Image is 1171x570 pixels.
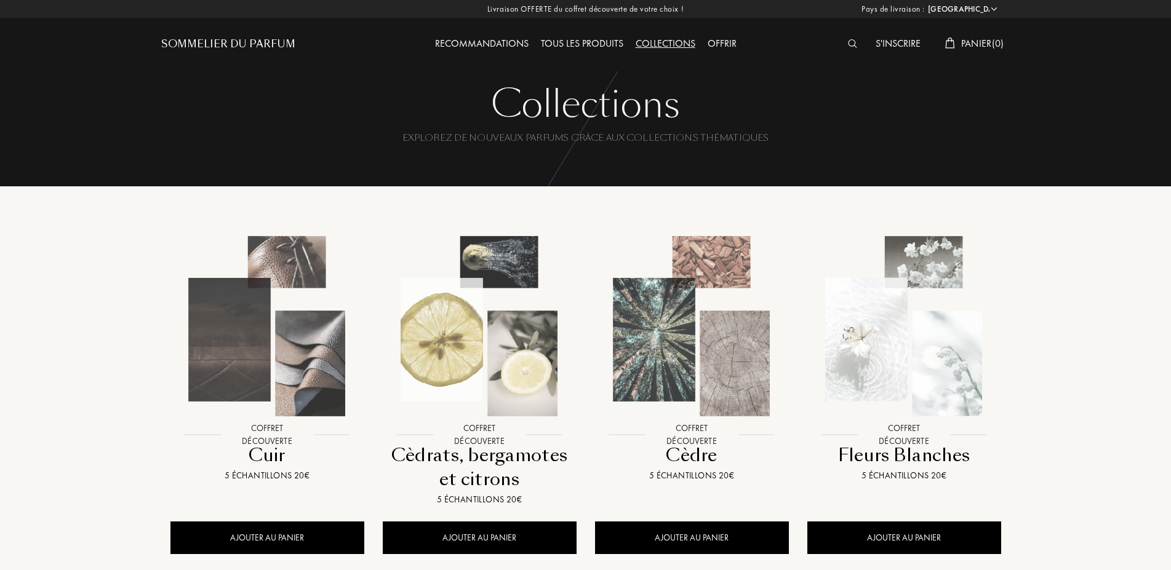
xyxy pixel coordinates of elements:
img: Cèdrats, bergamotes et citrons [384,231,575,422]
div: Explorez de nouveaux parfums grâce aux collections thématiques [170,132,1001,168]
a: Sommelier du Parfum [161,37,295,52]
div: Collections [170,80,1001,129]
span: Panier ( 0 ) [961,37,1004,50]
div: 5 échantillons 20€ [175,469,359,482]
div: AJOUTER AU PANIER [170,521,364,554]
span: Pays de livraison : [861,3,925,15]
img: Fleurs Blanches [809,231,1000,422]
img: cart_white.svg [945,38,955,49]
img: search_icn_white.svg [848,39,857,48]
img: Cuir [172,231,363,422]
div: Tous les produits [535,36,629,52]
a: Recommandations [429,37,535,50]
div: 5 échantillons 20€ [812,469,996,482]
a: S'inscrire [869,37,927,50]
div: AJOUTER AU PANIER [807,521,1001,554]
div: AJOUTER AU PANIER [383,521,577,554]
div: 5 échantillons 20€ [388,493,572,506]
div: AJOUTER AU PANIER [595,521,789,554]
div: Offrir [701,36,743,52]
div: Cèdrats, bergamotes et citrons [388,443,572,492]
a: Offrir [701,37,743,50]
div: 5 échantillons 20€ [600,469,784,482]
a: Collections [629,37,701,50]
div: Recommandations [429,36,535,52]
div: S'inscrire [869,36,927,52]
div: Collections [629,36,701,52]
a: Tous les produits [535,37,629,50]
img: Cèdre [596,231,788,422]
